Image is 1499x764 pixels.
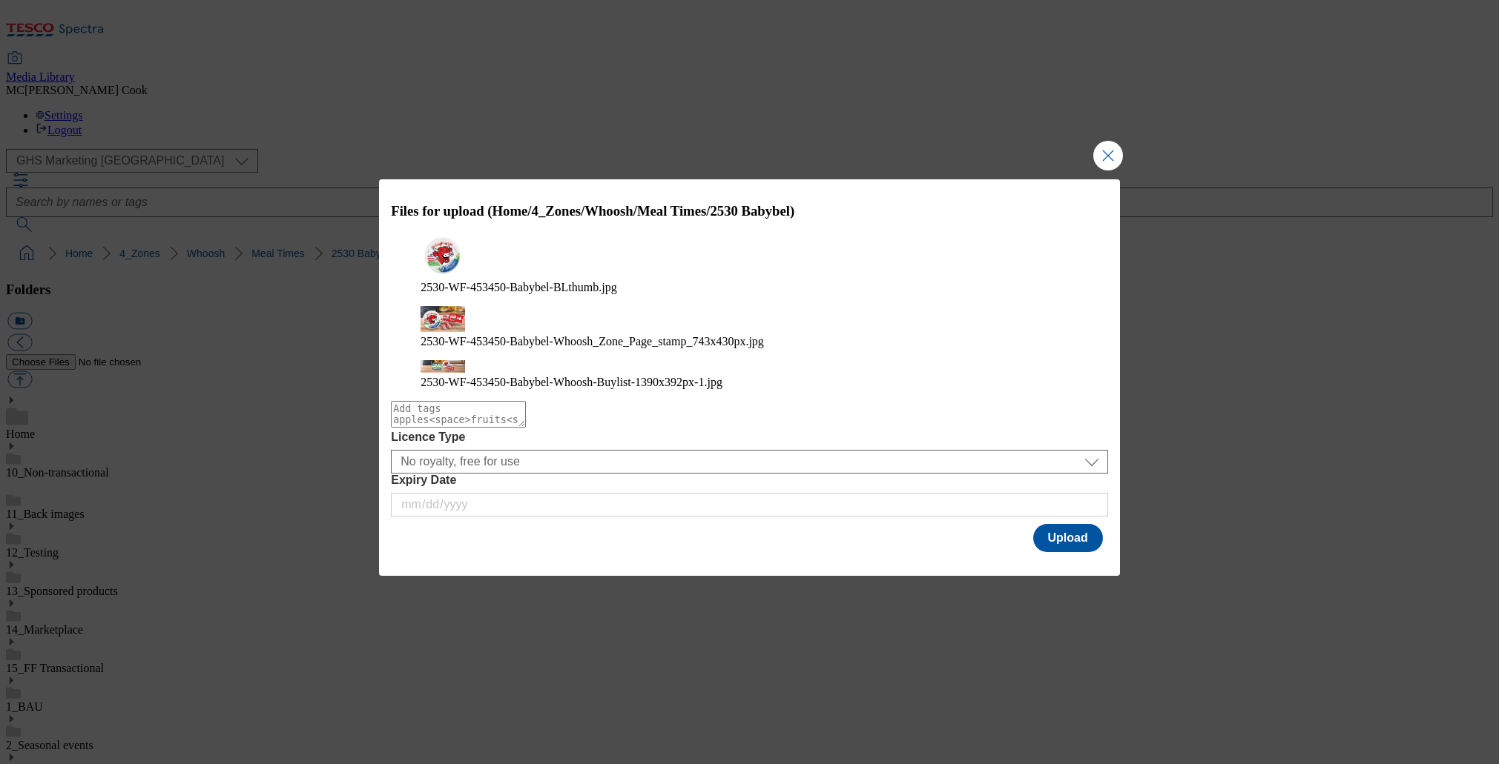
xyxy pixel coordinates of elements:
[421,233,465,278] img: preview
[391,474,1108,487] label: Expiry Date
[379,179,1120,575] div: Modal
[421,360,465,373] img: preview
[1033,524,1103,552] button: Upload
[421,376,1078,389] figcaption: 2530-WF-453450-Babybel-Whoosh-Buylist-1390x392px-1.jpg
[421,306,465,332] img: preview
[391,203,1108,219] h3: Files for upload (Home/4_Zones/Whoosh/Meal Times/2530 Babybel)
[421,281,1078,294] figcaption: 2530-WF-453450-Babybel-BLthumb.jpg
[1093,141,1123,170] button: Close Modal
[391,431,1108,444] label: Licence Type
[421,335,1078,348] figcaption: 2530-WF-453450-Babybel-Whoosh_Zone_Page_stamp_743x430px.jpg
